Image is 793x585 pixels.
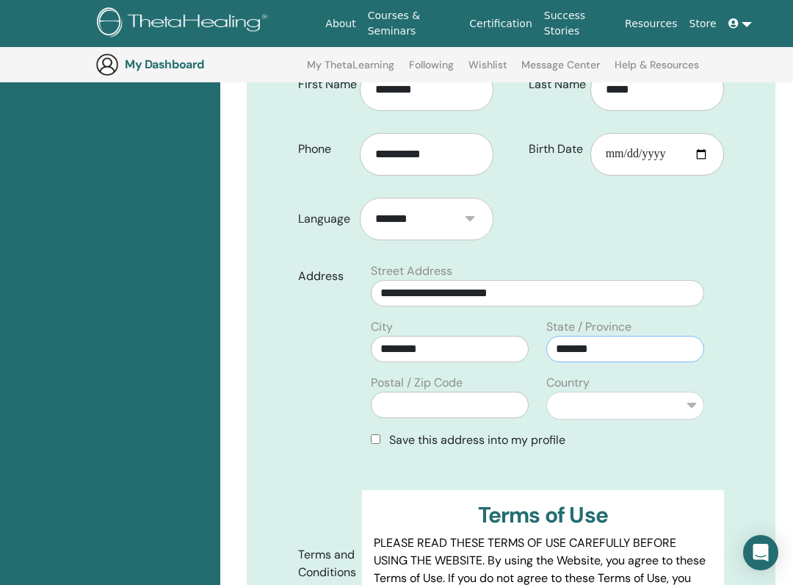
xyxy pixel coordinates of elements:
[287,262,362,290] label: Address
[518,135,590,163] label: Birth Date
[97,7,272,40] img: logo.png
[615,59,699,82] a: Help & Resources
[95,53,119,76] img: generic-user-icon.jpg
[125,57,272,71] h3: My Dashboard
[743,535,778,570] div: Open Intercom Messenger
[287,205,360,233] label: Language
[307,59,394,82] a: My ThetaLearning
[546,318,631,336] label: State / Province
[371,374,463,392] label: Postal / Zip Code
[538,2,619,45] a: Success Stories
[319,10,361,37] a: About
[521,59,600,82] a: Message Center
[389,432,565,448] span: Save this address into my profile
[463,10,537,37] a: Certification
[287,71,360,98] label: First Name
[374,502,712,528] h3: Terms of Use
[619,10,684,37] a: Resources
[684,10,723,37] a: Store
[468,59,507,82] a: Wishlist
[371,262,452,280] label: Street Address
[409,59,454,82] a: Following
[371,318,393,336] label: City
[546,374,590,392] label: Country
[287,135,360,163] label: Phone
[518,71,590,98] label: Last Name
[362,2,464,45] a: Courses & Seminars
